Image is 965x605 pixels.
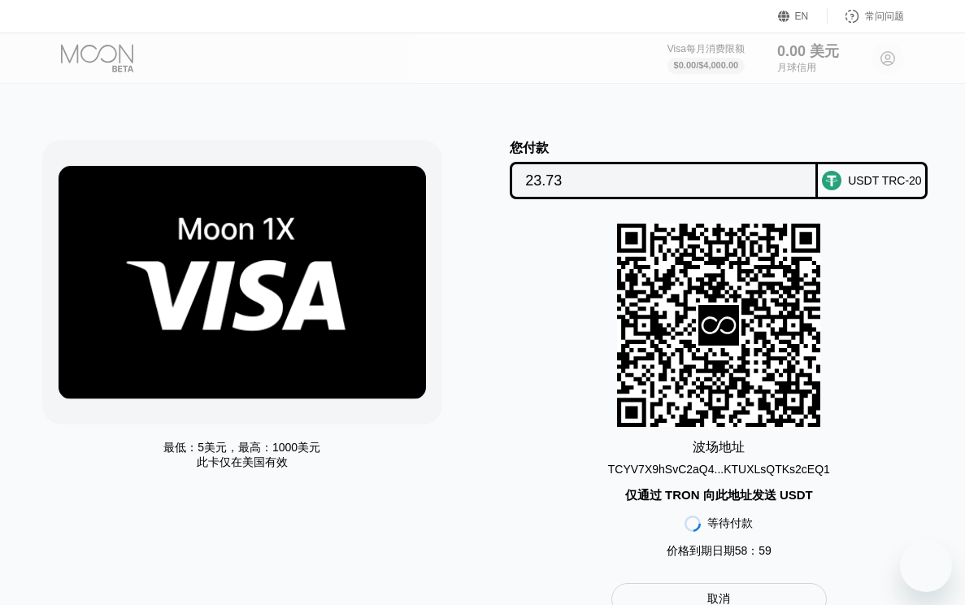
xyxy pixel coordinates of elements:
font: 5美元 [198,441,227,454]
font: 此卡仅在 [197,455,242,468]
font: Visa每月消费限额 [667,43,745,54]
font: 取消 [707,592,730,605]
div: 您付款USDT TRC-20 [499,140,940,199]
div: 常问问题 [828,8,904,24]
font: 58 [735,544,748,557]
font: 您付款 [510,141,549,155]
font: 常问问题 [865,11,904,22]
font: 最低： [163,441,198,454]
font: 地址 [719,440,745,454]
font: 仅通过 TRON 向此地址发送 USDT [625,488,813,502]
font: 59 [759,544,772,557]
font: 等待付款 [707,516,753,529]
div: EN [778,8,828,24]
font: ： [747,544,759,557]
font: USDT TRC-20 [848,174,922,187]
div: TCYV7X9hSvC2aQ4...KTUXLsQTKs2cEQ1 [608,456,830,476]
font: 美国有效 [242,455,288,468]
iframe: 用于启动消息传送窗口的按钮，正在对话 [900,540,952,592]
font: 1000美元 [272,441,320,454]
font: 价格到期日期 [667,544,735,557]
font: TCYV7X9hSvC2aQ4...KTUXLsQTKs2cEQ1 [608,463,830,476]
font: $0.00 [674,60,697,70]
font: 波场 [693,440,719,454]
font: EN [795,11,809,22]
font: / [696,60,698,70]
font: ，最高： [227,441,272,454]
div: Visa每月消费限额$0.00/$4,000.00 [667,42,745,74]
font: $4,000.00 [698,60,738,70]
